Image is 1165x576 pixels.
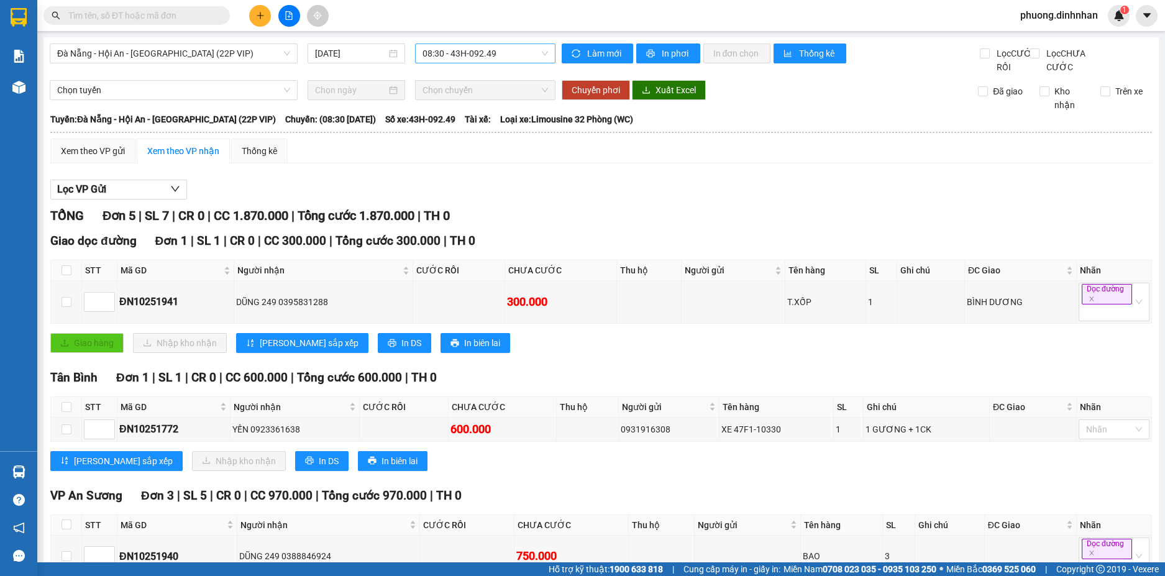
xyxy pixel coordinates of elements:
span: VP An Sương [50,488,122,503]
th: SL [834,397,864,418]
span: question-circle [13,494,25,506]
div: ĐN10251941 [119,294,232,309]
span: Người gửi [685,263,772,277]
span: CR 0 [230,234,255,248]
span: | [152,370,155,385]
button: sort-ascending[PERSON_NAME] sắp xếp [236,333,368,353]
span: | [210,488,213,503]
th: Ghi chú [915,515,985,536]
img: logo-vxr [11,8,27,27]
span: printer [368,456,377,466]
span: search [52,11,60,20]
span: In DS [319,454,339,468]
button: printerIn DS [378,333,431,353]
span: notification [13,522,25,534]
th: Thu hộ [617,260,682,281]
span: | [185,370,188,385]
span: down [170,184,180,194]
span: Người gửi [698,518,788,532]
img: icon-new-feature [1113,10,1125,21]
span: Làm mới [587,47,623,60]
span: | [291,208,295,223]
span: Tài xế: [465,112,491,126]
th: Thu hộ [629,515,695,536]
div: YẾN 0923361638 [232,423,357,436]
button: bar-chartThống kê [774,43,846,63]
span: SL 1 [197,234,221,248]
span: Dọc đường [1082,284,1132,304]
div: 1 GƯƠNG + 1CK [866,423,987,436]
button: aim [307,5,329,27]
th: STT [82,515,117,536]
th: STT [82,397,117,418]
span: Kho nhận [1049,85,1092,112]
div: BAO [803,549,881,563]
div: DŨNG 249 0388846924 [239,549,418,563]
th: Ghi chú [864,397,989,418]
div: 1 [868,295,895,309]
button: caret-down [1136,5,1158,27]
span: phuong.dinhnhan [1010,7,1108,23]
span: plus [256,11,265,20]
span: Dọc đường [1082,539,1132,559]
div: 0931916308 [621,423,716,436]
input: 14/10/2025 [315,47,386,60]
div: 1 [836,423,861,436]
div: XE 47F1-10330 [721,423,832,436]
span: | [244,488,247,503]
span: In phơi [662,47,690,60]
span: SL 1 [158,370,182,385]
span: | [258,234,261,248]
span: Tổng cước 300.000 [336,234,441,248]
div: Thống kê [242,144,277,158]
span: CR 0 [178,208,204,223]
div: T.XỐP [787,295,864,309]
td: ĐN10251772 [117,418,231,442]
button: Chuyển phơi [562,80,630,100]
span: file-add [285,11,293,20]
span: close [1089,296,1095,302]
span: copyright [1096,565,1105,574]
strong: 0708 023 035 - 0935 103 250 [823,564,936,574]
th: Tên hàng [785,260,866,281]
span: ĐC Giao [993,400,1064,414]
span: Tổng cước 1.870.000 [298,208,414,223]
span: TH 0 [450,234,475,248]
div: 3 [885,549,912,563]
span: | [430,488,433,503]
span: Thống kê [799,47,836,60]
button: printerIn DS [295,451,349,471]
span: TH 0 [424,208,450,223]
button: In đơn chọn [703,43,771,63]
span: Đã giao [988,85,1028,98]
span: ĐC Giao [968,263,1064,277]
span: Xuất Excel [656,83,696,97]
button: sort-ascending[PERSON_NAME] sắp xếp [50,451,183,471]
span: 08:30 - 43H-092.49 [423,44,548,63]
div: BÌNH DƯƠNG [967,295,1074,309]
div: DŨNG 249 0395831288 [236,295,410,309]
span: SL 7 [145,208,169,223]
div: 600.000 [450,421,554,438]
td: ĐN10251941 [117,281,234,324]
span: Tân Bình [50,370,98,385]
span: | [672,562,674,576]
button: printerIn phơi [636,43,700,63]
span: Tổng cước 600.000 [297,370,402,385]
th: STT [82,260,117,281]
span: bar-chart [784,49,794,59]
span: CC 970.000 [250,488,313,503]
strong: 0369 525 060 [982,564,1036,574]
span: [PERSON_NAME] sắp xếp [260,336,359,350]
div: ĐN10251940 [119,549,235,564]
span: printer [450,339,459,349]
th: CHƯA CƯỚC [514,515,629,536]
div: Xem theo VP gửi [61,144,125,158]
span: CC 600.000 [226,370,288,385]
span: message [13,550,25,562]
button: syncLàm mới [562,43,633,63]
span: | [177,488,180,503]
span: Trên xe [1110,85,1148,98]
span: In DS [401,336,421,350]
button: downloadNhập kho nhận [133,333,227,353]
